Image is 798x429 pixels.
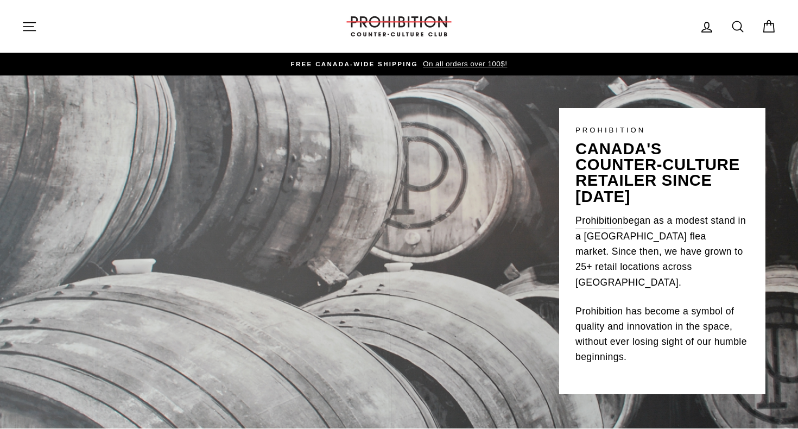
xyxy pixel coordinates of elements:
a: Prohibition [575,213,623,229]
p: canada's counter-culture retailer since [DATE] [575,141,749,205]
p: Prohibition has become a symbol of quality and innovation in the space, without ever losing sight... [575,304,749,365]
span: FREE CANADA-WIDE SHIPPING [291,61,418,67]
a: FREE CANADA-WIDE SHIPPING On all orders over 100$! [24,58,774,70]
p: began as a modest stand in a [GEOGRAPHIC_DATA] flea market. Since then, we have grown to 25+ reta... [575,213,749,290]
span: On all orders over 100$! [420,60,507,68]
p: PROHIBITION [575,124,749,136]
img: PROHIBITION COUNTER-CULTURE CLUB [345,16,453,36]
